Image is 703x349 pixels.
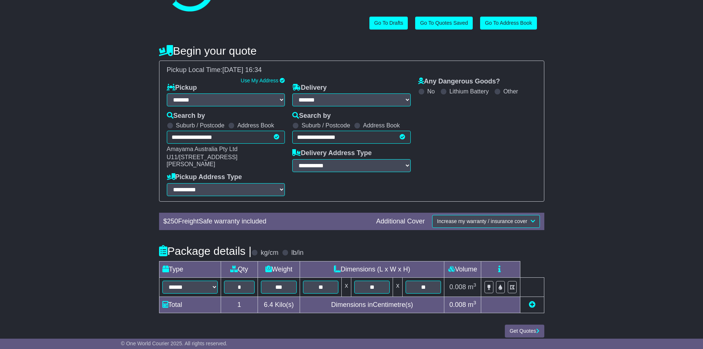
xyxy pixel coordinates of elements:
span: Increase my warranty / insurance cover [437,218,527,224]
span: m [468,283,476,291]
a: Go To Quotes Saved [415,17,473,30]
label: Any Dangerous Goods? [418,78,500,86]
span: [DATE] 16:34 [223,66,262,73]
td: Dimensions in Centimetre(s) [300,297,444,313]
label: Suburb / Postcode [301,122,350,129]
div: Pickup Local Time: [163,66,540,74]
div: $ FreightSafe warranty included [160,218,373,226]
span: m [468,301,476,308]
label: No [427,88,435,95]
td: Type [159,261,221,277]
label: Delivery [292,84,327,92]
label: Address Book [363,122,400,129]
button: Increase my warranty / insurance cover [432,215,540,228]
a: Use My Address [241,78,278,83]
td: Weight [258,261,300,277]
span: 0.008 [449,301,466,308]
span: 6.4 [264,301,273,308]
sup: 3 [473,300,476,305]
a: Add new item [529,301,535,308]
td: 1 [221,297,258,313]
label: Other [503,88,518,95]
td: Volume [444,261,481,277]
label: Lithium Battery [449,88,489,95]
sup: 3 [473,282,476,288]
span: 250 [167,218,178,225]
td: x [393,277,403,297]
label: Address Book [237,122,274,129]
td: x [342,277,351,297]
label: Pickup [167,84,197,92]
td: Dimensions (L x W x H) [300,261,444,277]
span: U11/[STREET_ADDRESS][PERSON_NAME] [167,154,238,167]
label: Pickup Address Type [167,173,242,181]
button: Get Quotes [505,325,544,338]
div: Additional Cover [372,218,428,226]
span: Amayama Australia Pty Ltd [167,146,238,152]
label: kg/cm [261,249,278,257]
a: Go To Drafts [369,17,408,30]
label: Suburb / Postcode [176,122,225,129]
td: Kilo(s) [258,297,300,313]
label: lb/in [291,249,303,257]
td: Qty [221,261,258,277]
h4: Begin your quote [159,45,544,57]
label: Search by [292,112,331,120]
label: Delivery Address Type [292,149,372,157]
label: Search by [167,112,205,120]
span: 0.008 [449,283,466,291]
span: © One World Courier 2025. All rights reserved. [121,341,228,346]
a: Go To Address Book [480,17,537,30]
td: Total [159,297,221,313]
h4: Package details | [159,245,252,257]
